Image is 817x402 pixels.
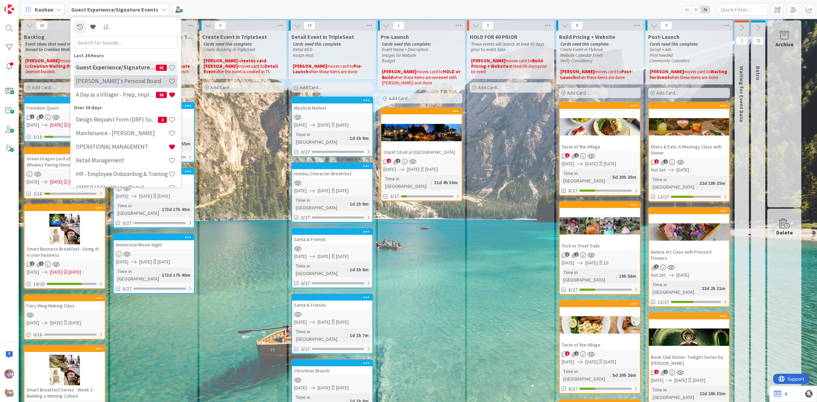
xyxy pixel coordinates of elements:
[562,368,610,383] div: Time in [GEOGRAPHIC_DATA]
[562,160,574,167] span: [DATE]
[676,272,689,279] span: [DATE]
[156,64,167,70] span: 62
[560,41,609,47] em: Cards need this complete:
[585,259,598,267] span: [DATE]
[327,63,354,69] span: moves card to
[387,159,391,163] span: 2
[568,286,577,293] span: 8/27
[651,167,666,173] i: Not Set
[318,384,330,391] span: [DATE]
[383,166,396,173] span: [DATE]
[294,122,307,129] span: [DATE]
[33,331,42,338] span: 0/18
[755,66,762,80] span: Retro
[585,160,598,167] span: [DATE]
[33,133,42,141] span: 3/18
[348,134,370,142] div: 1d 1h 9m
[291,162,373,223] a: Holiday Character Breakfast[DATE][DATE][DATE]Time in [GEOGRAPHIC_DATA]:1d 1h 8m0/27
[25,301,105,310] div: Fairy Wing Making Class
[396,159,400,163] span: 2
[204,47,255,52] em: Create Booking in TripleSeat
[560,340,640,349] div: Taste of the Village
[292,360,372,375] div: Christmas Brunch
[50,122,63,129] span: [DATE]
[294,328,347,343] div: Time in [GEOGRAPHIC_DATA]
[610,371,611,379] span: :
[347,266,348,273] span: :
[471,58,506,64] strong: [PERSON_NAME]
[35,5,53,14] span: Kanban
[116,258,128,266] span: [DATE]
[294,187,307,194] span: [DATE]
[293,63,327,69] strong: [PERSON_NAME]
[30,261,34,266] span: 2
[560,301,640,349] div: Taste of the Village
[471,63,548,75] span: at least 60-days prior to event
[574,252,579,257] span: 2
[294,319,307,326] span: [DATE]
[4,4,14,14] img: Visit kanbanzone.com
[736,37,748,45] span: 2
[381,33,409,40] span: Pre-Launch
[651,281,699,296] div: Time in [GEOGRAPHIC_DATA]
[76,64,156,71] h4: Guest Experience/Signature Events
[4,369,14,379] img: OM
[25,154,105,169] div: Green Dragon Lord of the Rings Whiskey Pairing Dinner [DATE]
[238,63,265,69] span: moves card to
[292,97,372,112] div: Mystical Market
[774,390,787,398] a: 4
[25,97,105,112] div: Freedom Quest
[27,122,39,129] span: [DATE]
[292,294,372,309] div: Santa & Friends
[36,21,48,30] span: 10
[123,220,131,227] span: 0/27
[562,170,610,184] div: Time in [GEOGRAPHIC_DATA]
[698,179,727,187] div: 22d 18h 35m
[348,200,370,208] div: 1d 1h 8m
[25,346,105,400] div: Smart Breakfast Series - Week 3 - Building a Winning Culture
[565,153,570,158] span: 1
[649,353,729,368] div: Book Club Dinner: Twilight Series by [PERSON_NAME]
[25,244,105,259] div: Smart Business Breakfast - Using AI in your business
[654,159,659,164] span: 5
[71,6,158,13] b: Guest Experience/Signature Events
[382,52,416,58] em: Images for Website
[416,69,443,75] span: moves card to
[304,21,315,30] span: 10
[202,33,267,40] span: Create Event in TripleSeat
[292,229,372,244] div: Santa & Friends
[24,33,45,40] span: Backlog
[431,179,432,186] span: :
[649,103,729,157] div: Elixirs & Eats: A Mixology Class with Dinner
[649,247,729,262] div: Nature Art Class with Pressed Flowers
[294,253,307,260] span: [DATE]
[116,193,128,200] span: [DATE]
[506,58,532,64] span: moves card to
[4,388,14,398] img: avatar
[381,148,462,157] div: Starlit Stroll at [GEOGRAPHIC_DATA]
[604,358,616,366] div: [DATE]
[648,207,730,307] a: Nature Art Class with Pressed FlowersNot Set[DATE]Time in [GEOGRAPHIC_DATA]:22d 2h 31m12/27
[76,91,156,98] h4: A Day as a Villager - Prep, Implement and Execute
[604,160,616,167] div: [DATE]
[294,131,347,146] div: Time in [GEOGRAPHIC_DATA]
[649,313,729,368] div: Book Club Dinner: Twilight Series by [PERSON_NAME]
[425,166,438,173] div: [DATE]
[336,122,349,129] div: [DATE]
[560,47,603,52] em: Create Event in Flybook
[30,114,34,119] span: 1
[292,301,372,309] div: Santa & Friends
[25,103,105,112] div: Freedom Quest
[693,377,705,384] div: [DATE]
[649,208,729,262] div: Nature Art Class with Pressed Flowers
[33,280,45,288] span: 14/20
[156,92,167,98] span: 38
[698,390,727,397] div: 22d 18h 35m
[347,200,348,208] span: :
[291,228,373,288] a: Santa & Friends[DATE][DATE][DATE]Time in [GEOGRAPHIC_DATA]:1d 1h 8m0/27
[160,206,192,213] div: 173d 17h 40m
[292,235,372,244] div: Santa & Friends
[293,41,342,47] em: Cards need this complete:
[158,258,170,266] div: [DATE]
[39,114,44,119] span: 1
